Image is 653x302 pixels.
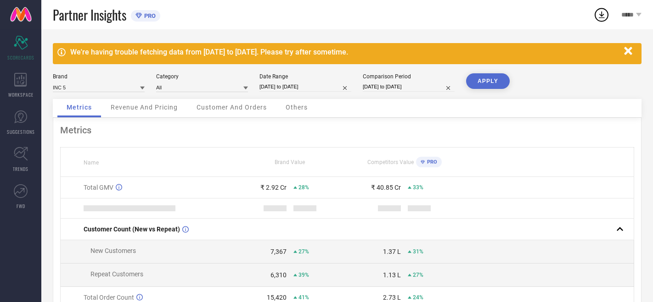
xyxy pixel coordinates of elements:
div: ₹ 40.85 Cr [371,184,401,191]
span: Customer And Orders [197,104,267,111]
span: 33% [413,184,423,191]
span: 27% [413,272,423,278]
div: 1.13 L [383,271,401,279]
div: 1.37 L [383,248,401,255]
div: 15,420 [267,294,287,301]
span: 41% [298,294,309,301]
span: Repeat Customers [90,270,143,278]
span: Competitors Value [367,159,414,165]
span: FWD [17,203,25,209]
div: Brand [53,73,145,80]
div: We're having trouble fetching data from [DATE] to [DATE]. Please try after sometime. [70,48,619,56]
button: APPLY [466,73,510,89]
span: 39% [298,272,309,278]
span: TRENDS [13,165,28,172]
span: 31% [413,248,423,255]
div: Comparison Period [363,73,455,80]
div: 2.73 L [383,294,401,301]
div: Metrics [60,125,634,136]
span: 27% [298,248,309,255]
div: 6,310 [270,271,287,279]
span: Customer Count (New vs Repeat) [84,225,180,233]
div: Date Range [259,73,351,80]
span: Name [84,159,99,166]
div: 7,367 [270,248,287,255]
span: Others [286,104,308,111]
span: Total GMV [84,184,113,191]
div: Category [156,73,248,80]
span: Partner Insights [53,5,126,24]
span: 28% [298,184,309,191]
input: Select date range [259,82,351,92]
span: 24% [413,294,423,301]
span: PRO [142,12,156,19]
span: Revenue And Pricing [111,104,178,111]
div: Open download list [593,6,610,23]
span: Metrics [67,104,92,111]
span: SUGGESTIONS [7,128,35,135]
span: WORKSPACE [8,91,34,98]
span: Brand Value [275,159,305,165]
div: ₹ 2.92 Cr [260,184,287,191]
span: New Customers [90,247,136,254]
span: Total Order Count [84,294,134,301]
span: SCORECARDS [7,54,34,61]
input: Select comparison period [363,82,455,92]
span: PRO [425,159,437,165]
